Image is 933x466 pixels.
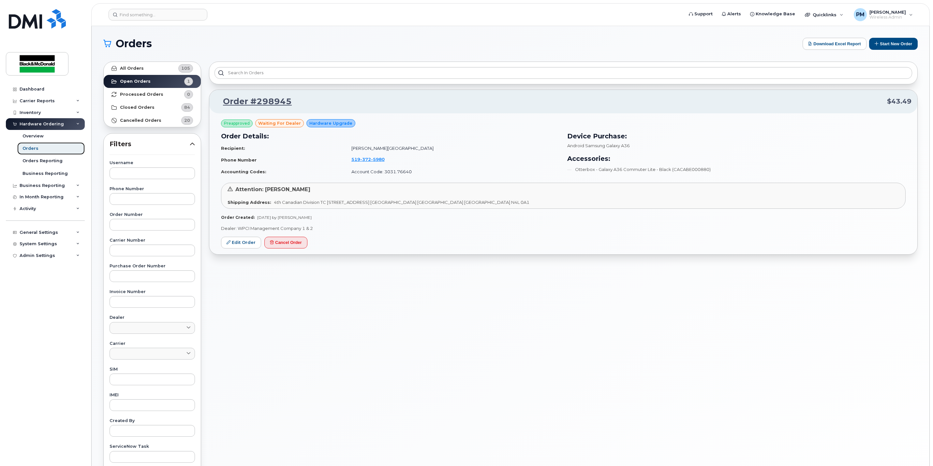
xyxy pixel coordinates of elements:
label: Invoice Number [110,290,195,294]
span: 4th Canadian Division TC [STREET_ADDRESS] [GEOGRAPHIC_DATA] [GEOGRAPHIC_DATA] [GEOGRAPHIC_DATA] N... [274,200,529,205]
label: Order Number [110,213,195,217]
strong: Accounting Codes: [221,169,266,174]
label: Phone Number [110,187,195,191]
button: Cancel Order [264,237,307,249]
span: 84 [184,104,190,110]
h3: Accessories: [567,154,906,163]
strong: Shipping Address: [228,200,271,205]
span: waiting for dealer [258,120,301,126]
span: 0 [187,91,190,97]
strong: Order Created: [221,215,255,220]
label: Created By [110,419,195,423]
input: Search in orders [215,67,912,79]
label: Carrier Number [110,238,195,243]
label: Purchase Order Number [110,264,195,268]
strong: Processed Orders [120,92,163,97]
strong: All Orders [120,66,144,71]
label: Dealer [110,316,195,320]
span: Preapproved [224,120,250,126]
span: $43.49 [887,97,911,106]
span: 105 [181,65,190,71]
span: 20 [184,117,190,123]
label: Carrier [110,342,195,346]
label: ServiceNow Task [110,445,195,449]
a: All Orders105 [104,62,201,75]
td: Account Code: 3031.76640 [346,166,559,177]
strong: Closed Orders [120,105,155,110]
strong: Cancelled Orders [120,118,161,123]
h3: Order Details: [221,131,559,141]
a: Order #298945 [215,96,292,107]
button: Download Excel Report [803,38,866,50]
span: 372 [360,157,371,162]
p: Dealer: WPCI Management Company 1 & 2 [221,225,906,232]
span: Attention: [PERSON_NAME] [235,186,310,192]
span: Hardware Upgrade [309,120,352,126]
span: [DATE] by [PERSON_NAME] [257,215,312,220]
h3: Device Purchase: [567,131,906,141]
label: SIM [110,367,195,372]
a: Cancelled Orders20 [104,114,201,127]
strong: Open Orders [120,79,151,84]
button: Start New Order [869,38,918,50]
span: 519 [351,157,385,162]
a: Open Orders1 [104,75,201,88]
a: Processed Orders0 [104,88,201,101]
span: Orders [116,39,152,49]
span: 1 [187,78,190,84]
span: 5980 [371,157,385,162]
label: Username [110,161,195,165]
td: [PERSON_NAME][GEOGRAPHIC_DATA] [346,143,559,154]
strong: Recipient: [221,146,245,151]
label: IMEI [110,393,195,397]
li: Otterbox - Galaxy A36 Commuter Lite - Black (CACABE000880) [567,166,906,173]
span: Android Samsung Galaxy A36 [567,143,630,148]
span: Filters [110,139,190,149]
a: 5193725980 [351,157,392,162]
strong: Phone Number [221,157,257,162]
a: Edit Order [221,237,261,249]
a: Closed Orders84 [104,101,201,114]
